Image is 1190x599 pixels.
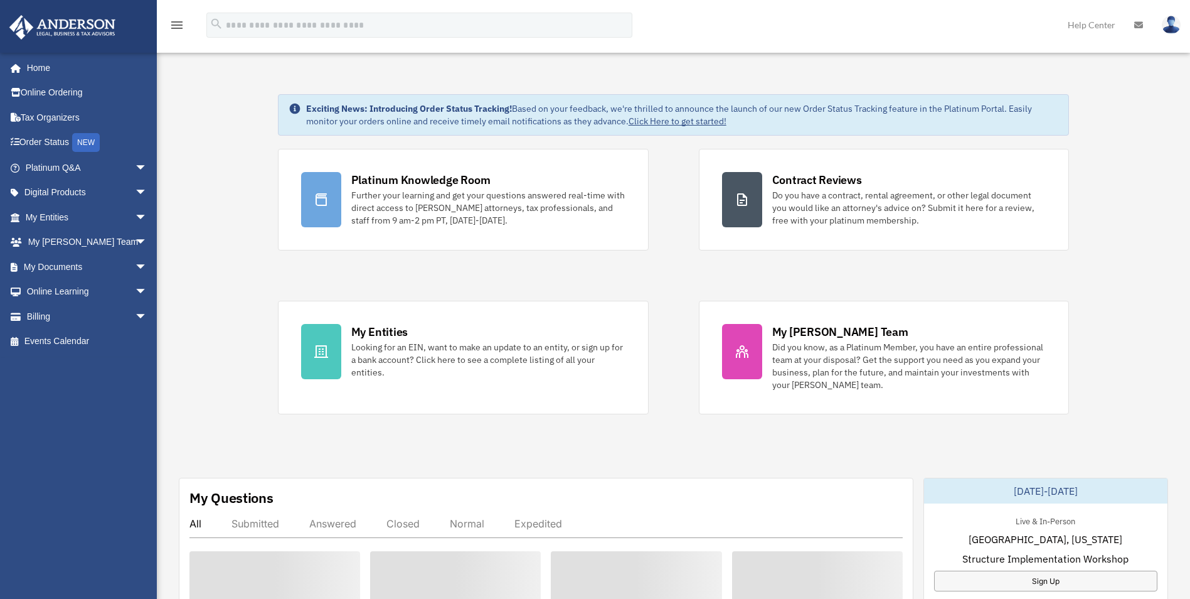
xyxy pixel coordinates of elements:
[386,517,420,530] div: Closed
[135,304,160,330] span: arrow_drop_down
[351,189,625,227] div: Further your learning and get your questions answered real-time with direct access to [PERSON_NAM...
[772,341,1046,391] div: Did you know, as a Platinum Member, you have an entire professional team at your disposal? Get th...
[306,102,1059,127] div: Based on your feedback, we're thrilled to announce the launch of our new Order Status Tracking fe...
[969,532,1122,547] span: [GEOGRAPHIC_DATA], [US_STATE]
[351,341,625,379] div: Looking for an EIN, want to make an update to an entity, or sign up for a bank account? Click her...
[9,279,166,305] a: Online Learningarrow_drop_down
[629,116,726,127] a: Click Here to get started!
[934,571,1157,591] a: Sign Up
[9,80,166,105] a: Online Ordering
[450,517,484,530] div: Normal
[189,517,201,530] div: All
[1162,16,1181,34] img: User Pic
[772,189,1046,227] div: Do you have a contract, rental agreement, or other legal document you would like an attorney's ad...
[9,155,166,180] a: Platinum Q&Aarrow_drop_down
[9,205,166,230] a: My Entitiesarrow_drop_down
[306,103,512,114] strong: Exciting News: Introducing Order Status Tracking!
[772,324,908,340] div: My [PERSON_NAME] Team
[351,172,491,188] div: Platinum Knowledge Room
[699,301,1070,414] a: My [PERSON_NAME] Team Did you know, as a Platinum Member, you have an entire professional team at...
[351,324,408,340] div: My Entities
[9,55,160,80] a: Home
[514,517,562,530] div: Expedited
[1006,514,1085,527] div: Live & In-Person
[135,230,160,256] span: arrow_drop_down
[135,254,160,280] span: arrow_drop_down
[699,149,1070,251] a: Contract Reviews Do you have a contract, rental agreement, or other legal document you would like...
[189,488,274,507] div: My Questions
[135,205,160,230] span: arrow_drop_down
[231,517,279,530] div: Submitted
[9,230,166,255] a: My [PERSON_NAME] Teamarrow_drop_down
[309,517,356,530] div: Answered
[9,105,166,130] a: Tax Organizers
[9,180,166,205] a: Digital Productsarrow_drop_down
[6,15,119,40] img: Anderson Advisors Platinum Portal
[9,304,166,329] a: Billingarrow_drop_down
[924,478,1167,504] div: [DATE]-[DATE]
[772,172,862,188] div: Contract Reviews
[210,17,223,31] i: search
[169,22,184,33] a: menu
[9,254,166,279] a: My Documentsarrow_drop_down
[169,18,184,33] i: menu
[135,155,160,181] span: arrow_drop_down
[9,329,166,354] a: Events Calendar
[9,130,166,156] a: Order StatusNEW
[135,279,160,305] span: arrow_drop_down
[962,551,1129,566] span: Structure Implementation Workshop
[72,133,100,152] div: NEW
[278,149,649,251] a: Platinum Knowledge Room Further your learning and get your questions answered real-time with dire...
[278,301,649,414] a: My Entities Looking for an EIN, want to make an update to an entity, or sign up for a bank accoun...
[135,180,160,206] span: arrow_drop_down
